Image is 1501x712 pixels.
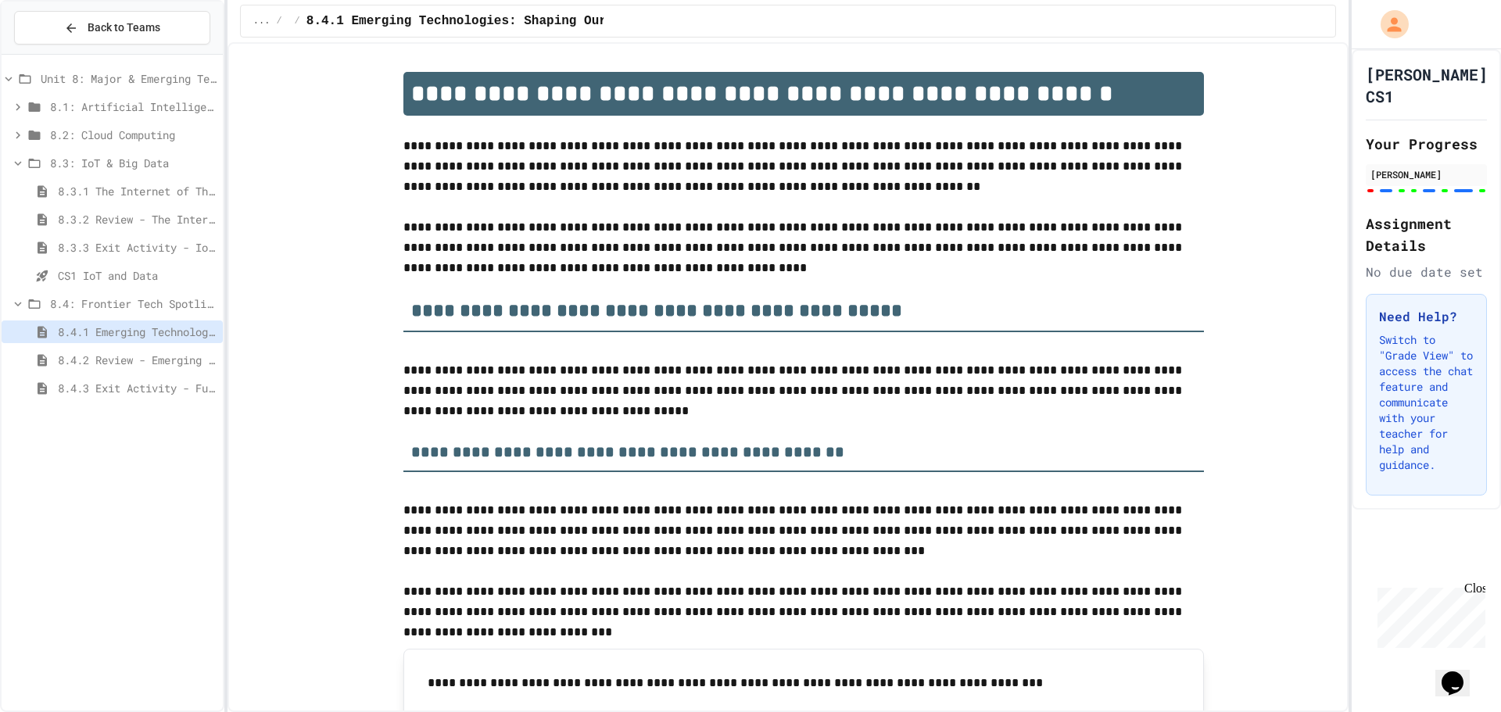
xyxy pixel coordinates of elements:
[50,155,217,171] span: 8.3: IoT & Big Data
[253,15,270,27] span: ...
[58,183,217,199] span: 8.3.1 The Internet of Things and Big Data: Our Connected Digital World
[58,267,217,284] span: CS1 IoT and Data
[1366,263,1487,281] div: No due date set
[1379,332,1474,473] p: Switch to "Grade View" to access the chat feature and communicate with your teacher for help and ...
[276,15,281,27] span: /
[58,211,217,227] span: 8.3.2 Review - The Internet of Things and Big Data
[1366,213,1487,256] h2: Assignment Details
[1370,167,1482,181] div: [PERSON_NAME]
[1371,581,1485,648] iframe: chat widget
[1364,6,1413,42] div: My Account
[58,380,217,396] span: 8.4.3 Exit Activity - Future Tech Challenge
[1379,307,1474,326] h3: Need Help?
[50,98,217,115] span: 8.1: Artificial Intelligence Basics
[306,12,719,30] span: 8.4.1 Emerging Technologies: Shaping Our Digital Future
[14,11,210,45] button: Back to Teams
[6,6,108,99] div: Chat with us now!Close
[41,70,217,87] span: Unit 8: Major & Emerging Technologies
[1366,133,1487,155] h2: Your Progress
[295,15,300,27] span: /
[58,324,217,340] span: 8.4.1 Emerging Technologies: Shaping Our Digital Future
[88,20,160,36] span: Back to Teams
[1366,63,1488,107] h1: [PERSON_NAME] CS1
[50,295,217,312] span: 8.4: Frontier Tech Spotlight
[1435,649,1485,696] iframe: chat widget
[50,127,217,143] span: 8.2: Cloud Computing
[58,239,217,256] span: 8.3.3 Exit Activity - IoT Data Detective Challenge
[58,352,217,368] span: 8.4.2 Review - Emerging Technologies: Shaping Our Digital Future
